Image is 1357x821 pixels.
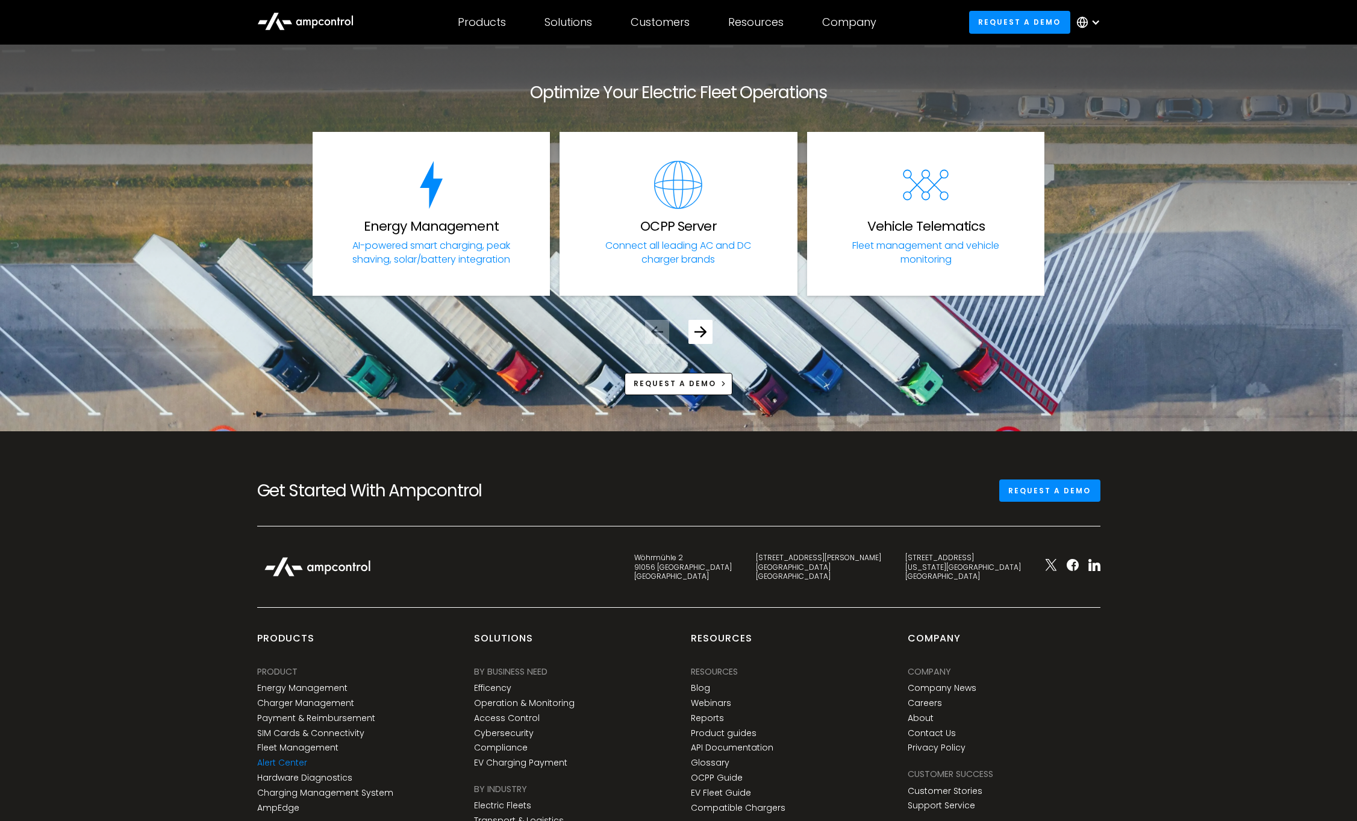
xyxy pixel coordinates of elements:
[474,632,533,655] div: Solutions
[625,373,733,395] a: Request a demo
[634,553,732,581] div: Wöhrmühle 2 91056 [GEOGRAPHIC_DATA] [GEOGRAPHIC_DATA]
[313,132,551,296] div: 1 / 5
[691,698,731,708] a: Webinars
[257,758,307,768] a: Alert Center
[474,801,531,811] a: Electric Fleets
[631,16,690,29] div: Customers
[905,553,1021,581] div: [STREET_ADDRESS] [US_STATE][GEOGRAPHIC_DATA] [GEOGRAPHIC_DATA]
[756,553,881,581] div: [STREET_ADDRESS][PERSON_NAME] [GEOGRAPHIC_DATA] [GEOGRAPHIC_DATA]
[691,773,743,783] a: OCPP Guide
[969,11,1070,33] a: Request a demo
[691,803,785,813] a: Compatible Chargers
[807,132,1045,296] div: 3 / 5
[257,803,299,813] a: AmpEdge
[654,161,702,209] img: software for EV fleets
[999,479,1100,502] a: Request a demo
[908,632,961,655] div: Company
[257,773,352,783] a: Hardware Diagnostics
[458,16,506,29] div: Products
[908,786,982,796] a: Customer Stories
[728,16,784,29] div: Resources
[908,801,975,811] a: Support Service
[691,713,724,723] a: Reports
[544,16,592,29] div: Solutions
[257,788,393,798] a: Charging Management System
[908,683,976,693] a: Company News
[688,320,713,344] div: Next slide
[640,219,716,234] h3: OCPP Server
[474,683,511,693] a: Efficency
[908,728,956,738] a: Contact Us
[691,728,756,738] a: Product guides
[822,16,876,29] div: Company
[257,743,338,753] a: Fleet Management
[474,713,540,723] a: Access Control
[807,132,1045,296] a: Vehicle TelematicsFleet management and vehicle monitoring
[908,713,934,723] a: About
[257,698,354,708] a: Charger Management
[257,728,364,738] a: SIM Cards & Connectivity
[364,219,499,234] h3: Energy Management
[691,632,752,655] div: Resources
[474,758,567,768] a: EV Charging Payment
[474,743,528,753] a: Compliance
[834,239,1019,266] p: Fleet management and vehicle monitoring
[474,728,534,738] a: Cybersecurity
[867,219,985,234] h3: Vehicle Telematics
[691,683,710,693] a: Blog
[908,665,951,678] div: Company
[313,132,551,296] a: energy for ev chargingEnergy ManagementAI-powered smart charging, peak shaving, solar/battery int...
[257,683,348,693] a: Energy Management
[339,239,524,266] p: AI-powered smart charging, peak shaving, solar/battery integration
[257,665,298,678] div: PRODUCT
[257,713,375,723] a: Payment & Reimbursement
[634,378,716,389] div: Request a demo
[691,758,729,768] a: Glossary
[908,767,993,781] div: Customer success
[560,132,797,296] a: software for EV fleetsOCPP ServerConnect all leading AC and DC charger brands
[407,161,455,209] img: energy for ev charging
[691,788,751,798] a: EV Fleet Guide
[474,698,575,708] a: Operation & Monitoring
[645,320,669,344] div: Previous slide
[908,743,965,753] a: Privacy Policy
[474,782,527,796] div: BY INDUSTRY
[474,665,547,678] div: BY BUSINESS NEED
[257,551,378,583] img: Ampcontrol Logo
[560,132,797,296] div: 2 / 5
[257,632,314,655] div: products
[586,239,771,266] p: Connect all leading AC and DC charger brands
[257,481,522,501] h2: Get Started With Ampcontrol
[313,83,1045,103] h2: Optimize Your Electric Fleet Operations
[691,665,738,678] div: Resources
[908,698,942,708] a: Careers
[691,743,773,753] a: API Documentation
